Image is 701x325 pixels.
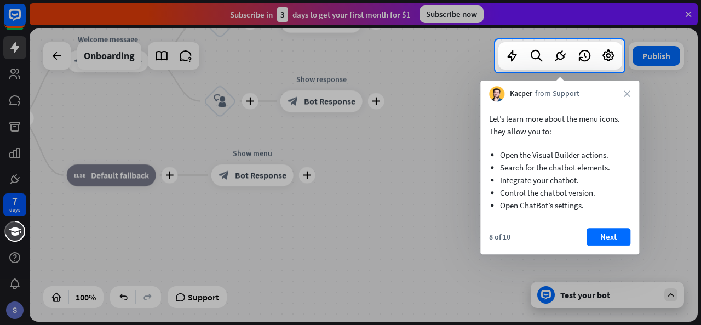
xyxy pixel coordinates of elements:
[500,149,619,161] li: Open the Visual Builder actions.
[9,4,42,37] button: Open LiveChat chat widget
[624,90,630,97] i: close
[510,89,532,100] span: Kacper
[535,89,579,100] span: from Support
[500,186,619,199] li: Control the chatbot version.
[500,174,619,186] li: Integrate your chatbot.
[587,228,630,246] button: Next
[489,232,510,242] div: 8 of 10
[500,199,619,212] li: Open ChatBot’s settings.
[500,161,619,174] li: Search for the chatbot elements.
[489,112,630,138] p: Let’s learn more about the menu icons. They allow you to:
